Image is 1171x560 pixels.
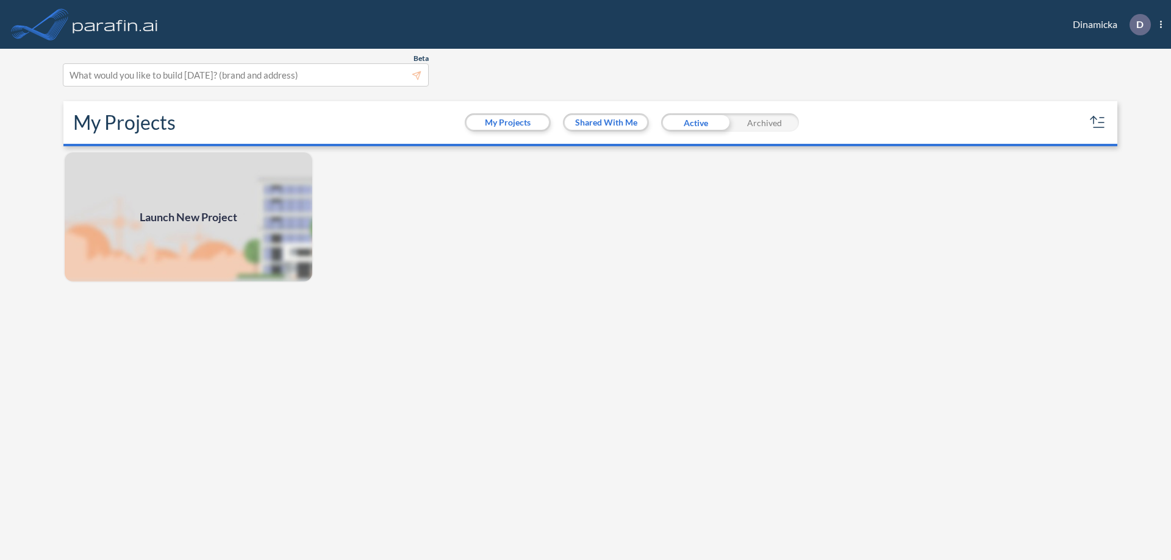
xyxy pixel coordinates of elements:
[1088,113,1108,132] button: sort
[73,111,176,134] h2: My Projects
[1136,19,1144,30] p: D
[565,115,647,130] button: Shared With Me
[661,113,730,132] div: Active
[63,151,313,283] a: Launch New Project
[70,12,160,37] img: logo
[1055,14,1162,35] div: Dinamicka
[730,113,799,132] div: Archived
[140,209,237,225] span: Launch New Project
[467,115,549,130] button: My Projects
[414,54,429,63] span: Beta
[63,151,313,283] img: add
